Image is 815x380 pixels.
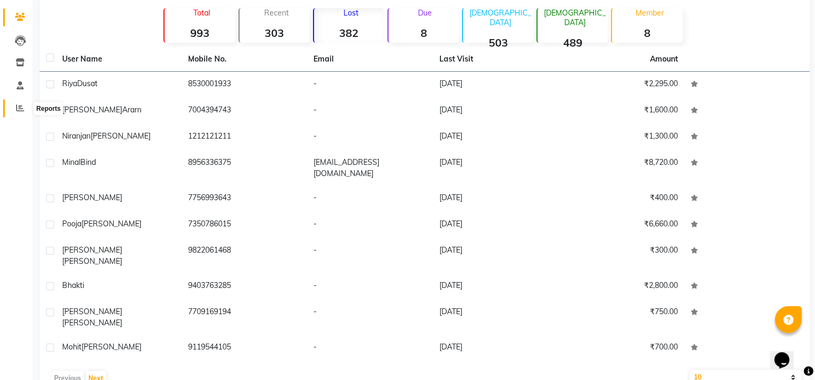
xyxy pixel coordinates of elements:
td: ₹2,295.00 [558,72,684,98]
p: Recent [244,8,310,18]
span: Pooja [62,219,81,229]
span: [PERSON_NAME] [62,105,122,115]
span: Bhakti [62,280,84,290]
strong: 382 [314,26,384,40]
th: User Name [56,47,182,72]
td: ₹1,300.00 [558,124,684,150]
td: [DATE] [433,186,559,212]
td: - [307,98,433,124]
td: 9403763285 [182,273,308,300]
td: - [307,124,433,150]
td: 8956336375 [182,150,308,186]
span: Dusat [77,79,98,88]
td: - [307,238,433,273]
td: [EMAIL_ADDRESS][DOMAIN_NAME] [307,150,433,186]
td: ₹8,720.00 [558,150,684,186]
td: 7756993643 [182,186,308,212]
span: Riya [62,79,77,88]
td: ₹750.00 [558,300,684,335]
span: [PERSON_NAME] [62,256,122,266]
td: ₹400.00 [558,186,684,212]
strong: 8 [612,26,682,40]
p: [DEMOGRAPHIC_DATA] [542,8,608,27]
span: [PERSON_NAME] [62,318,122,328]
th: Amount [644,47,684,71]
td: [DATE] [433,98,559,124]
p: [DEMOGRAPHIC_DATA] [467,8,533,27]
td: - [307,300,433,335]
span: Ararn [122,105,141,115]
span: Bind [80,157,96,167]
iframe: chat widget [770,337,804,369]
td: ₹300.00 [558,238,684,273]
td: 8530001933 [182,72,308,98]
span: [PERSON_NAME] [62,245,122,255]
span: Mohit [62,342,81,352]
td: ₹700.00 [558,335,684,361]
p: Member [616,8,682,18]
strong: 303 [240,26,310,40]
span: [PERSON_NAME] [81,342,141,352]
span: [PERSON_NAME] [91,131,151,141]
p: Due [391,8,459,18]
p: Lost [318,8,384,18]
td: [DATE] [433,300,559,335]
td: - [307,212,433,238]
td: 9822061468 [182,238,308,273]
td: [DATE] [433,124,559,150]
td: [DATE] [433,238,559,273]
td: [DATE] [433,72,559,98]
p: Total [169,8,235,18]
span: Minal [62,157,80,167]
td: [DATE] [433,273,559,300]
td: ₹1,600.00 [558,98,684,124]
span: [PERSON_NAME] [62,193,122,202]
td: 7350786015 [182,212,308,238]
td: ₹6,660.00 [558,212,684,238]
td: - [307,186,433,212]
td: 7709169194 [182,300,308,335]
td: 7004394743 [182,98,308,124]
th: Email [307,47,433,72]
td: - [307,273,433,300]
td: ₹2,800.00 [558,273,684,300]
th: Mobile No. [182,47,308,72]
td: - [307,72,433,98]
td: [DATE] [433,150,559,186]
th: Last Visit [433,47,559,72]
span: [PERSON_NAME] [62,307,122,316]
strong: 993 [165,26,235,40]
td: 1212121211 [182,124,308,150]
strong: 489 [537,36,608,49]
strong: 8 [388,26,459,40]
div: Reports [34,102,63,115]
td: [DATE] [433,335,559,361]
span: Niranjan [62,131,91,141]
td: - [307,335,433,361]
strong: 503 [463,36,533,49]
td: [DATE] [433,212,559,238]
td: 9119544105 [182,335,308,361]
span: [PERSON_NAME] [81,219,141,229]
